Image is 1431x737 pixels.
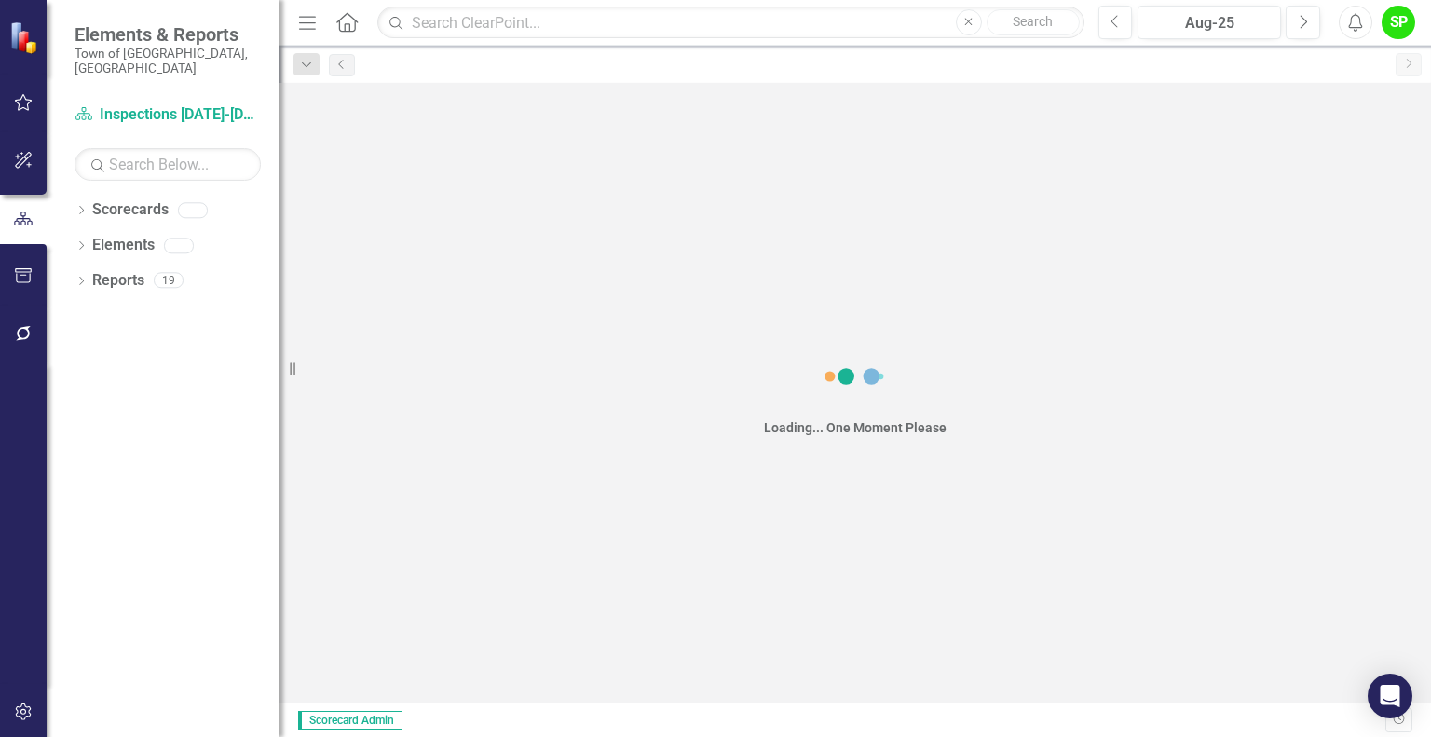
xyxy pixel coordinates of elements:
span: Elements & Reports [75,23,261,46]
button: Aug-25 [1138,6,1281,39]
div: Open Intercom Messenger [1368,674,1412,718]
input: Search Below... [75,148,261,181]
div: 19 [154,273,184,289]
button: Search [987,9,1080,35]
a: Inspections [DATE]-[DATE] [75,104,261,126]
span: Search [1013,14,1053,29]
a: Scorecards [92,199,169,221]
input: Search ClearPoint... [377,7,1083,39]
div: Loading... One Moment Please [764,418,947,437]
small: Town of [GEOGRAPHIC_DATA], [GEOGRAPHIC_DATA] [75,46,261,76]
div: Aug-25 [1144,12,1274,34]
a: Reports [92,270,144,292]
button: SP [1382,6,1415,39]
img: ClearPoint Strategy [9,20,42,53]
a: Elements [92,235,155,256]
span: Scorecard Admin [298,711,402,730]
